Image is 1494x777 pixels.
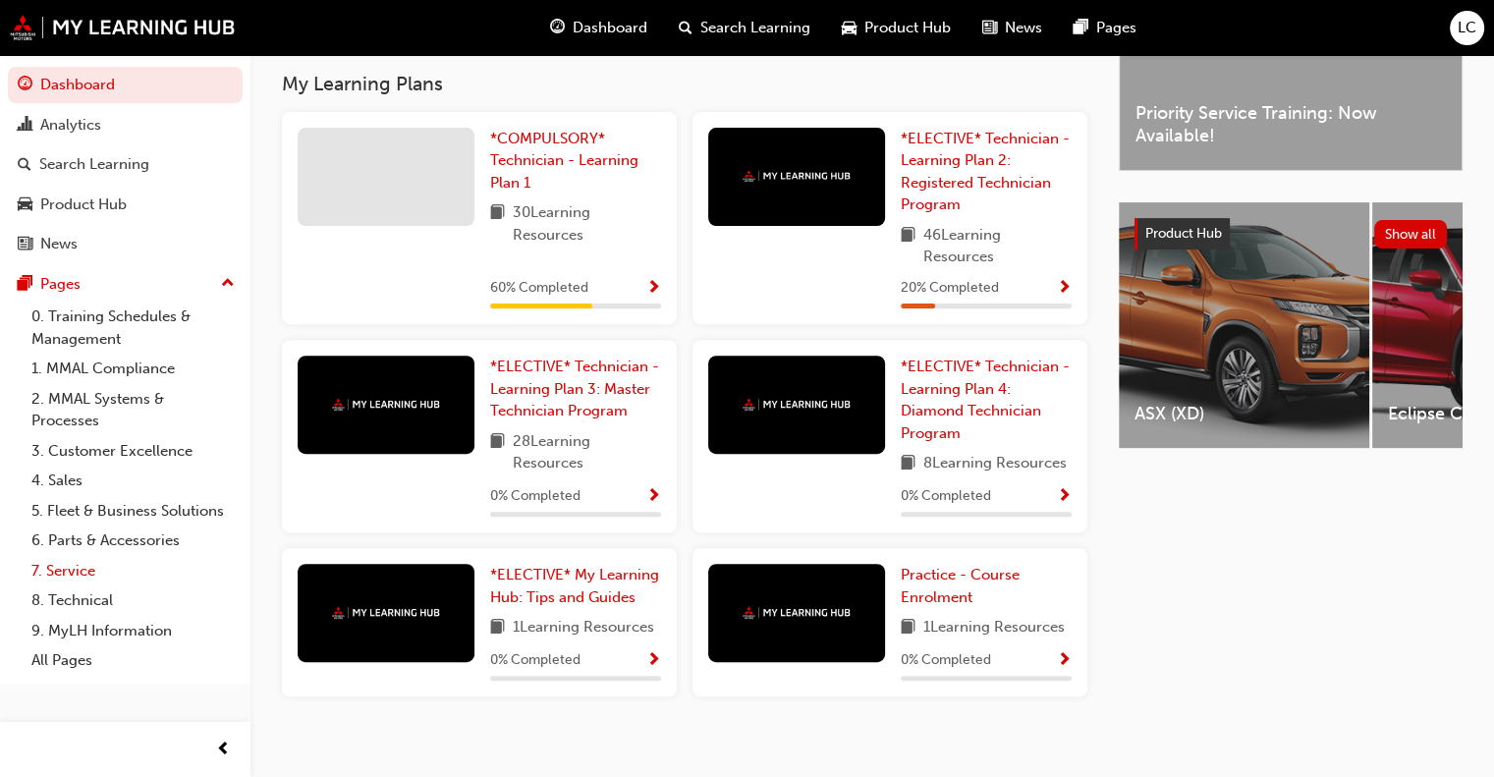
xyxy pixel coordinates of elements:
[490,430,505,474] span: book-icon
[646,488,661,506] span: Show Progress
[490,356,661,422] a: *ELECTIVE* Technician - Learning Plan 3: Master Technician Program
[901,277,999,300] span: 20 % Completed
[490,616,505,640] span: book-icon
[743,170,851,183] img: mmal
[1057,652,1072,670] span: Show Progress
[8,187,243,223] a: Product Hub
[8,67,243,103] a: Dashboard
[24,526,243,556] a: 6. Parts & Accessories
[490,358,659,419] span: *ELECTIVE* Technician - Learning Plan 3: Master Technician Program
[282,73,1087,95] h3: My Learning Plans
[332,398,440,411] img: mmal
[490,128,661,194] a: *COMPULSORY* Technician - Learning Plan 1
[901,564,1072,608] a: Practice - Course Enrolment
[24,585,243,616] a: 8. Technical
[1458,17,1476,39] span: LC
[39,153,149,176] div: Search Learning
[18,156,31,174] span: search-icon
[901,358,1070,442] span: *ELECTIVE* Technician - Learning Plan 4: Diamond Technician Program
[1057,484,1072,509] button: Show Progress
[18,236,32,253] span: news-icon
[490,564,661,608] a: *ELECTIVE* My Learning Hub: Tips and Guides
[534,8,663,48] a: guage-iconDashboard
[842,16,857,40] span: car-icon
[901,224,915,268] span: book-icon
[18,117,32,135] span: chart-icon
[24,496,243,527] a: 5. Fleet & Business Solutions
[1096,17,1136,39] span: Pages
[700,17,810,39] span: Search Learning
[646,484,661,509] button: Show Progress
[923,616,1065,640] span: 1 Learning Resources
[901,566,1020,606] span: Practice - Course Enrolment
[40,233,78,255] div: News
[216,738,231,762] span: prev-icon
[1119,202,1369,448] a: ASX (XD)
[1005,17,1042,39] span: News
[826,8,967,48] a: car-iconProduct Hub
[24,645,243,676] a: All Pages
[1057,276,1072,301] button: Show Progress
[18,196,32,214] span: car-icon
[550,16,565,40] span: guage-icon
[24,384,243,436] a: 2. MMAL Systems & Processes
[864,17,951,39] span: Product Hub
[1134,403,1354,425] span: ASX (XD)
[24,302,243,354] a: 0. Training Schedules & Management
[901,485,991,508] span: 0 % Completed
[24,354,243,384] a: 1. MMAL Compliance
[18,77,32,94] span: guage-icon
[40,194,127,216] div: Product Hub
[1074,16,1088,40] span: pages-icon
[490,201,505,246] span: book-icon
[24,436,243,467] a: 3. Customer Excellence
[901,452,915,476] span: book-icon
[1057,488,1072,506] span: Show Progress
[1057,280,1072,298] span: Show Progress
[332,606,440,619] img: mmal
[490,485,581,508] span: 0 % Completed
[901,356,1072,444] a: *ELECTIVE* Technician - Learning Plan 4: Diamond Technician Program
[1145,225,1222,242] span: Product Hub
[24,616,243,646] a: 9. MyLH Information
[221,271,235,297] span: up-icon
[1134,218,1447,250] a: Product HubShow all
[1057,648,1072,673] button: Show Progress
[8,63,243,266] button: DashboardAnalyticsSearch LearningProduct HubNews
[1450,11,1484,45] button: LC
[10,15,236,40] img: mmal
[513,430,661,474] span: 28 Learning Resources
[923,452,1067,476] span: 8 Learning Resources
[646,652,661,670] span: Show Progress
[18,276,32,294] span: pages-icon
[8,107,243,143] a: Analytics
[901,130,1070,214] span: *ELECTIVE* Technician - Learning Plan 2: Registered Technician Program
[1058,8,1152,48] a: pages-iconPages
[490,649,581,672] span: 0 % Completed
[490,277,588,300] span: 60 % Completed
[663,8,826,48] a: search-iconSearch Learning
[24,556,243,586] a: 7. Service
[8,226,243,262] a: News
[1374,220,1448,249] button: Show all
[646,276,661,301] button: Show Progress
[490,566,659,606] span: *ELECTIVE* My Learning Hub: Tips and Guides
[490,130,638,192] span: *COMPULSORY* Technician - Learning Plan 1
[901,649,991,672] span: 0 % Completed
[743,398,851,411] img: mmal
[901,128,1072,216] a: *ELECTIVE* Technician - Learning Plan 2: Registered Technician Program
[982,16,997,40] span: news-icon
[24,466,243,496] a: 4. Sales
[40,114,101,137] div: Analytics
[646,280,661,298] span: Show Progress
[573,17,647,39] span: Dashboard
[967,8,1058,48] a: news-iconNews
[8,266,243,303] button: Pages
[743,606,851,619] img: mmal
[901,616,915,640] span: book-icon
[513,201,661,246] span: 30 Learning Resources
[513,616,654,640] span: 1 Learning Resources
[1135,102,1446,146] span: Priority Service Training: Now Available!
